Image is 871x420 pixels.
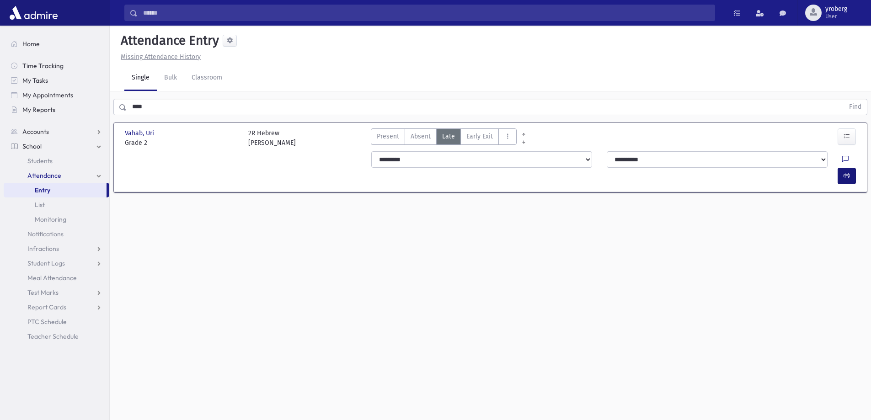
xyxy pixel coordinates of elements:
[22,91,73,99] span: My Appointments
[248,128,296,148] div: 2R Hebrew [PERSON_NAME]
[22,142,42,150] span: School
[124,65,157,91] a: Single
[4,37,109,51] a: Home
[184,65,230,91] a: Classroom
[844,99,867,115] button: Find
[4,102,109,117] a: My Reports
[22,76,48,85] span: My Tasks
[27,318,67,326] span: PTC Schedule
[4,168,109,183] a: Attendance
[377,132,399,141] span: Present
[27,171,61,180] span: Attendance
[27,157,53,165] span: Students
[4,197,109,212] a: List
[4,139,109,154] a: School
[4,154,109,168] a: Students
[22,106,55,114] span: My Reports
[4,329,109,344] a: Teacher Schedule
[4,73,109,88] a: My Tasks
[4,271,109,285] a: Meal Attendance
[4,241,109,256] a: Infractions
[4,256,109,271] a: Student Logs
[22,128,49,136] span: Accounts
[35,201,45,209] span: List
[35,215,66,223] span: Monitoring
[27,303,66,311] span: Report Cards
[4,88,109,102] a: My Appointments
[125,128,156,138] span: Vahab, Uri
[4,227,109,241] a: Notifications
[27,332,79,340] span: Teacher Schedule
[4,314,109,329] a: PTC Schedule
[121,53,201,61] u: Missing Attendance History
[4,285,109,300] a: Test Marks
[22,40,40,48] span: Home
[157,65,184,91] a: Bulk
[117,53,201,61] a: Missing Attendance History
[466,132,493,141] span: Early Exit
[35,186,50,194] span: Entry
[442,132,455,141] span: Late
[7,4,60,22] img: AdmirePro
[371,128,517,148] div: AttTypes
[27,259,65,267] span: Student Logs
[4,300,109,314] a: Report Cards
[4,58,109,73] a: Time Tracking
[138,5,715,21] input: Search
[27,274,77,282] span: Meal Attendance
[125,138,239,148] span: Grade 2
[4,183,107,197] a: Entry
[4,124,109,139] a: Accounts
[27,245,59,253] span: Infractions
[117,33,219,48] h5: Attendance Entry
[27,230,64,238] span: Notifications
[825,5,847,13] span: yroberg
[22,62,64,70] span: Time Tracking
[27,288,59,297] span: Test Marks
[4,212,109,227] a: Monitoring
[411,132,431,141] span: Absent
[825,13,847,20] span: User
